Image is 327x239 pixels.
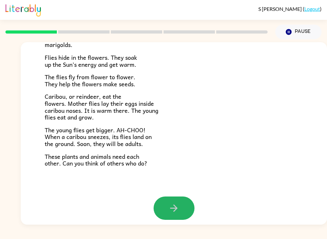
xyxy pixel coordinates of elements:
[45,152,147,168] span: These plants and animals need each other. Can you think of others who do?
[258,6,322,12] div: ( )
[45,53,137,69] span: Flies hide in the flowers. They soak up the Sun’s energy and get warm.
[5,3,41,17] img: Literably
[258,6,303,12] span: S [PERSON_NAME]
[45,92,158,122] span: Caribou, or reindeer, eat the flowers. Mother flies lay their eggs inside caribou noses. It is wa...
[275,25,322,39] button: Pause
[304,6,320,12] a: Logout
[45,125,152,148] span: The young flies get bigger. AH-CHOO! When a caribou sneezes, its flies land on the ground. Soon, ...
[45,72,135,89] span: The flies fly from flower to flower. They help the flowers make seeds.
